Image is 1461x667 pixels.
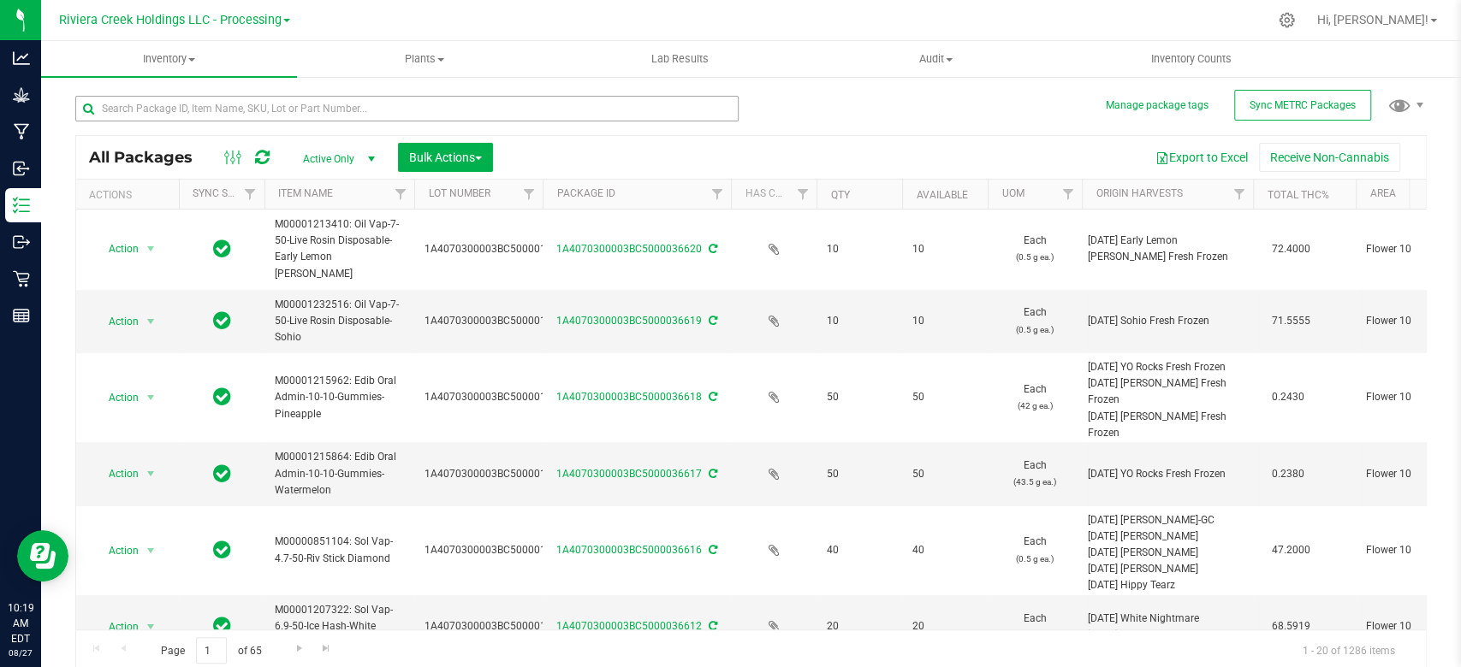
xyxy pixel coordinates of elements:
span: 10 [912,313,977,329]
input: Search Package ID, Item Name, SKU, Lot or Part Number... [75,96,739,121]
span: Action [93,539,140,563]
a: UOM [1001,187,1024,199]
span: Page of 65 [146,637,276,664]
div: [DATE] Hippy Tearz [1088,577,1248,593]
span: Sync METRC Packages [1250,99,1356,111]
span: M00000851104: Sol Vap-4.7-50-Riv Stick Diamond [275,534,404,566]
a: Package ID [556,187,615,199]
a: Area [1369,187,1395,199]
inline-svg: Outbound [13,233,30,251]
span: M00001232516: Oil Vap-7-50-Live Rosin Disposable-Sohio [275,297,404,346]
button: Export to Excel [1144,143,1259,172]
input: 1 [196,637,227,664]
iframe: Resource center [17,530,68,581]
span: Each [998,611,1072,643]
span: Each [998,381,1072,414]
span: M00001215864: Edib Oral Admin-10-10-Gummies-Watermelon [275,449,404,499]
span: M00001213410: Oil Vap-7-50-Live Rosin Disposable-Early Lemon [PERSON_NAME] [275,216,404,282]
span: 40 [827,542,892,558]
span: Sync from Compliance System [706,243,717,255]
span: In Sync [213,309,231,333]
button: Manage package tags [1106,98,1209,113]
span: Action [93,386,140,410]
a: Available [916,189,967,201]
a: Origin Harvests [1096,187,1182,199]
div: [DATE] [PERSON_NAME] [1088,561,1248,577]
div: [DATE] [PERSON_NAME] Fresh Frozen [1088,409,1248,441]
a: Filter [1225,180,1253,209]
span: Each [998,534,1072,566]
span: 1A4070300003BC5000015908 [425,313,570,329]
span: Plants [298,51,552,67]
button: Sync METRC Packages [1234,90,1371,121]
a: Filter [386,180,414,209]
p: (0.5 g ea.) [998,551,1072,567]
p: (0.5 g ea.) [998,249,1072,265]
span: 72.4000 [1263,237,1319,262]
a: Item Name [278,187,333,199]
span: select [140,539,162,563]
span: Action [93,237,140,261]
p: (0.5 g ea.) [998,627,1072,643]
span: Riviera Creek Holdings LLC - Processing [59,13,282,27]
a: Audit [808,41,1064,77]
span: 50 [827,389,892,405]
span: Each [998,233,1072,265]
inline-svg: Inbound [13,160,30,177]
span: 20 [827,618,892,635]
div: Manage settings [1276,12,1298,28]
span: In Sync [213,462,231,486]
span: Each [998,304,1072,337]
div: [DATE] White Nightmare [1088,627,1248,643]
inline-svg: Grow [13,86,30,103]
a: Lab Results [552,41,808,77]
inline-svg: Analytics [13,50,30,67]
a: Filter [1054,180,1082,209]
span: Action [93,462,140,486]
inline-svg: Retail [13,270,30,287]
span: M00001215962: Edib Oral Admin-10-10-Gummies-Pineapple [275,373,404,422]
span: Each [998,457,1072,490]
span: Lab Results [628,51,732,67]
a: Filter [236,180,264,209]
inline-svg: Reports [13,307,30,324]
span: Sync from Compliance System [706,544,717,556]
button: Receive Non-Cannabis [1259,143,1400,172]
span: 1A4070300003BC5000015797 [425,542,570,558]
span: 1A4070300003BC5000015712 [425,618,570,635]
p: (0.5 g ea.) [998,322,1072,338]
span: In Sync [213,614,231,638]
span: In Sync [213,385,231,409]
span: Action [93,615,140,639]
span: Action [93,310,140,333]
div: [DATE] Early Lemon [PERSON_NAME] Fresh Frozen [1088,233,1248,265]
span: Sync from Compliance System [706,391,717,403]
div: [DATE] [PERSON_NAME] [1088,545,1248,561]
span: In Sync [213,237,231,261]
span: select [140,615,162,639]
span: In Sync [213,538,231,562]
span: 47.2000 [1263,538,1319,563]
span: 0.2380 [1263,462,1313,487]
span: 20 [912,618,977,635]
button: Bulk Actions [398,143,493,172]
a: 1A4070300003BC5000036620 [556,243,702,255]
div: [DATE] YO Rocks Fresh Frozen [1088,359,1248,375]
span: Sync from Compliance System [706,315,717,327]
span: 10 [827,313,892,329]
span: select [140,462,162,486]
p: 08/27 [8,646,33,659]
inline-svg: Inventory [13,197,30,214]
div: [DATE] Sohio Fresh Frozen [1088,313,1248,329]
p: (42 g ea.) [998,398,1072,414]
span: Inventory [41,51,297,67]
span: 1A4070300003BC5000015952 [425,241,570,257]
span: Hi, [PERSON_NAME]! [1317,13,1428,27]
p: (43.5 g ea.) [998,474,1072,490]
div: [DATE] [PERSON_NAME] [1088,528,1248,545]
span: select [140,310,162,333]
a: Inventory Counts [1063,41,1319,77]
span: M00001207322: Sol Vap-6.9-50-Ice Hash-White Nightmare [275,602,404,652]
div: [DATE] YO Rocks Fresh Frozen [1088,466,1248,482]
span: Audit [809,51,1063,67]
